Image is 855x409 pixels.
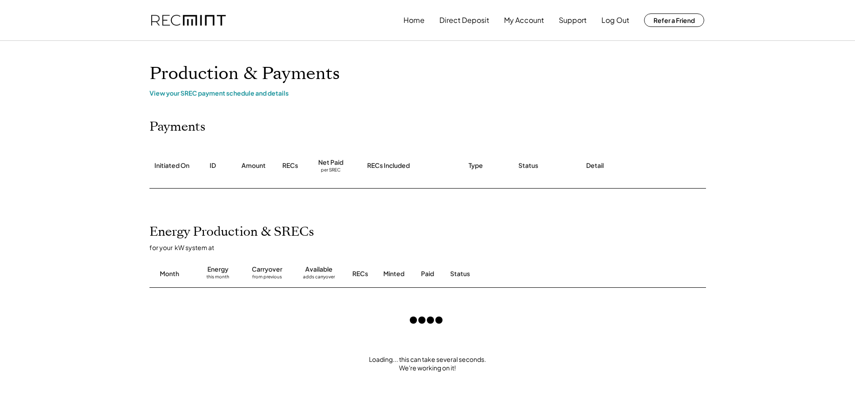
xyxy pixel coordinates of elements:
[206,274,229,283] div: this month
[140,355,715,373] div: Loading... this can take several seconds. We're working on it!
[439,11,489,29] button: Direct Deposit
[149,224,314,240] h2: Energy Production & SRECs
[154,161,189,170] div: Initiated On
[559,11,587,29] button: Support
[149,119,206,135] h2: Payments
[321,167,341,174] div: per SREC
[241,161,266,170] div: Amount
[210,161,216,170] div: ID
[149,89,706,97] div: View your SREC payment schedule and details
[450,269,603,278] div: Status
[352,269,368,278] div: RECs
[151,15,226,26] img: recmint-logotype%403x.png
[403,11,425,29] button: Home
[252,274,282,283] div: from previous
[282,161,298,170] div: RECs
[644,13,704,27] button: Refer a Friend
[207,265,228,274] div: Energy
[504,11,544,29] button: My Account
[383,269,404,278] div: Minted
[421,269,434,278] div: Paid
[469,161,483,170] div: Type
[160,269,179,278] div: Month
[586,161,604,170] div: Detail
[149,243,715,251] div: for your kW system at
[518,161,538,170] div: Status
[367,161,410,170] div: RECs Included
[303,274,335,283] div: adds carryover
[601,11,629,29] button: Log Out
[252,265,282,274] div: Carryover
[318,158,343,167] div: Net Paid
[305,265,333,274] div: Available
[149,63,706,84] h1: Production & Payments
